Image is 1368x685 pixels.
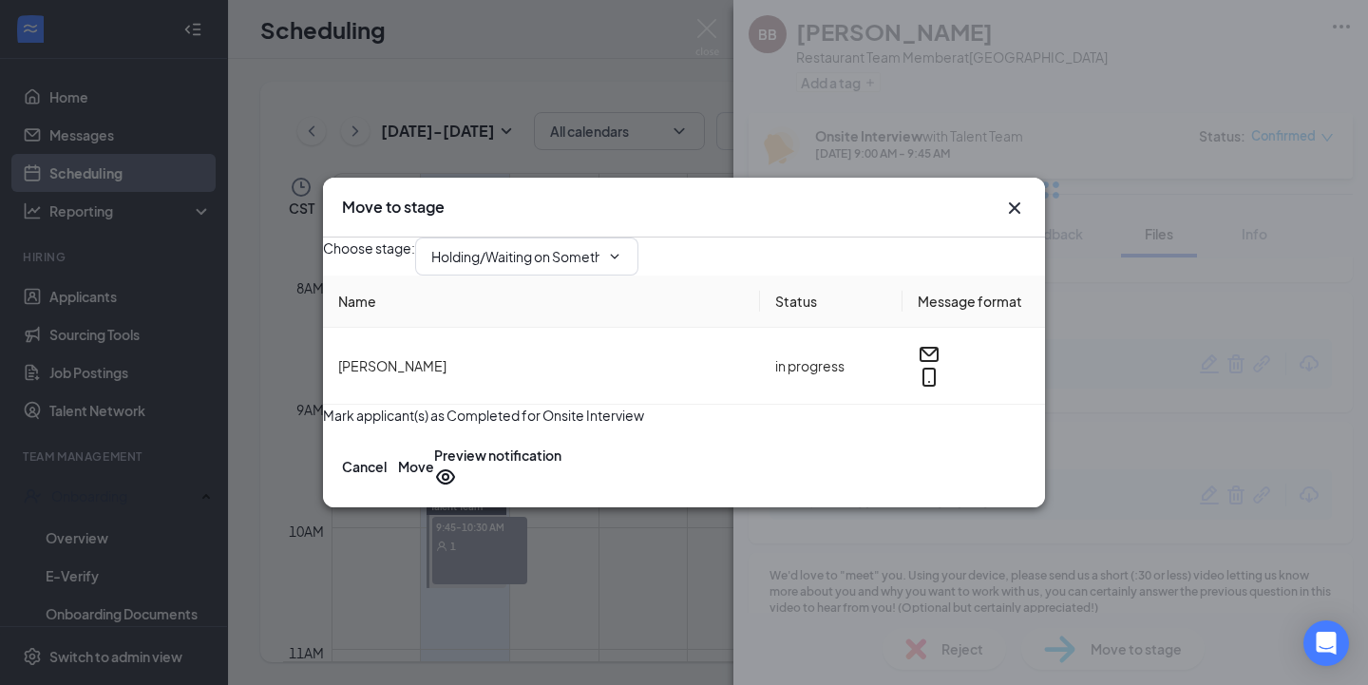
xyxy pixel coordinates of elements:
[323,238,415,276] span: Choose stage :
[1003,197,1026,219] button: Close
[323,276,760,328] th: Name
[1303,620,1349,666] div: Open Intercom Messenger
[902,276,1045,328] th: Message format
[342,197,445,218] h3: Move to stage
[323,405,644,426] span: Mark applicant(s) as Completed for Onsite Interview
[918,366,940,389] svg: MobileSms
[918,343,940,366] svg: Email
[434,445,561,488] button: Preview notificationEye
[338,357,446,374] span: [PERSON_NAME]
[760,328,902,405] td: in progress
[342,445,387,488] button: Cancel
[607,249,622,264] svg: ChevronDown
[1003,197,1026,219] svg: Cross
[760,276,902,328] th: Status
[434,466,457,488] svg: Eye
[398,445,434,488] button: Move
